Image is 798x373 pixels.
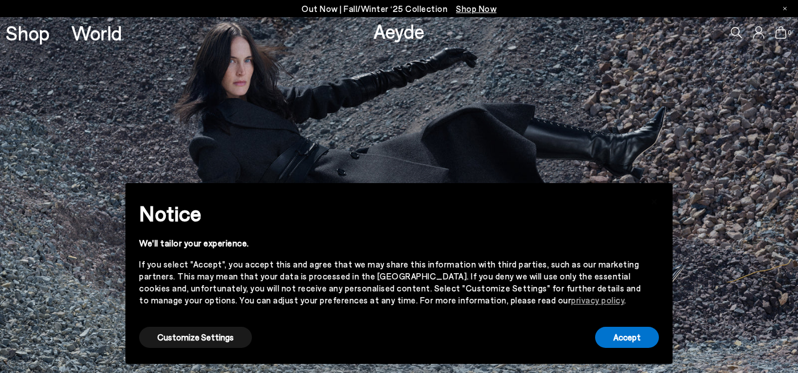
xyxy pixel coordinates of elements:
button: Close this notice [641,186,668,214]
button: Customize Settings [139,327,252,348]
span: Navigate to /collections/new-in [456,3,496,14]
div: If you select "Accept", you accept this and agree that we may share this information with third p... [139,258,641,306]
a: World [71,23,122,43]
a: 0 [775,26,787,39]
div: We'll tailor your experience. [139,237,641,249]
a: privacy policy [571,295,624,305]
a: Aeyde [373,19,425,43]
span: × [650,192,658,208]
p: Out Now | Fall/Winter ‘25 Collection [302,2,496,16]
span: 0 [787,30,792,36]
h2: Notice [139,198,641,228]
a: Shop [6,23,50,43]
button: Accept [595,327,659,348]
